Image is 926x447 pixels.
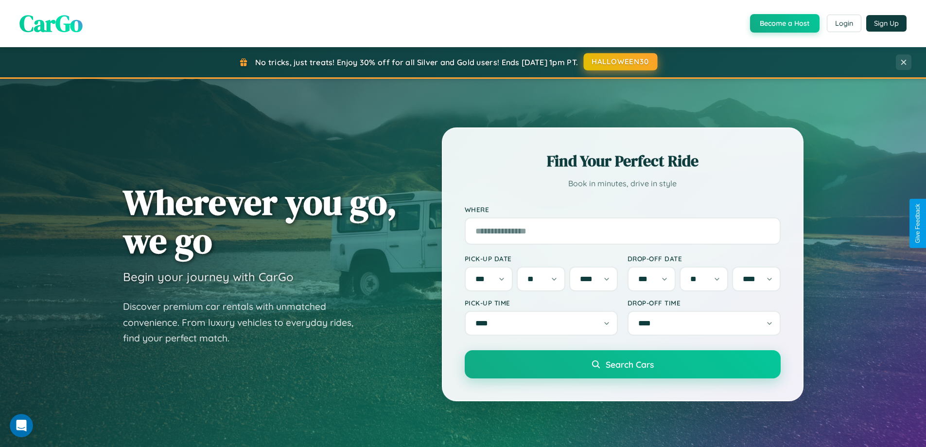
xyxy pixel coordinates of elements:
[465,150,781,172] h2: Find Your Perfect Ride
[123,183,397,260] h1: Wherever you go, we go
[628,299,781,307] label: Drop-off Time
[750,14,820,33] button: Become a Host
[914,204,921,243] div: Give Feedback
[10,414,33,437] iframe: Intercom live chat
[123,269,294,284] h3: Begin your journey with CarGo
[465,205,781,214] label: Where
[465,254,618,263] label: Pick-up Date
[19,7,83,39] span: CarGo
[584,53,658,71] button: HALLOWEEN30
[255,57,578,67] span: No tricks, just treats! Enjoy 30% off for all Silver and Gold users! Ends [DATE] 1pm PT.
[827,15,861,32] button: Login
[123,299,366,346] p: Discover premium car rentals with unmatched convenience. From luxury vehicles to everyday rides, ...
[628,254,781,263] label: Drop-off Date
[606,359,654,370] span: Search Cars
[465,177,781,191] p: Book in minutes, drive in style
[866,15,907,32] button: Sign Up
[465,350,781,378] button: Search Cars
[465,299,618,307] label: Pick-up Time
